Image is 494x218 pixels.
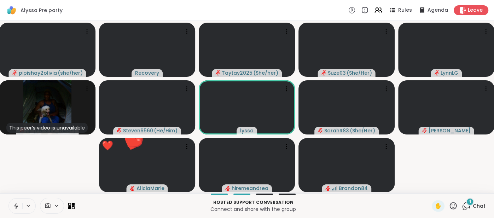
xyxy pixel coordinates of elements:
[422,128,427,133] span: audio-muted
[473,202,486,210] span: Chat
[240,127,254,134] span: lyssa
[324,127,349,134] span: SarahR83
[112,121,153,162] button: ❤️
[79,199,428,206] p: Hosted support conversation
[6,4,18,16] img: ShareWell Logomark
[123,127,153,134] span: Steven6560
[398,7,412,14] span: Rules
[21,7,63,14] span: Alyssa Pre party
[339,185,368,192] span: Brandon84
[12,70,17,75] span: audio-muted
[222,69,252,76] span: Taytay2025
[469,199,471,205] span: 4
[441,69,458,76] span: LynnLG
[435,202,442,210] span: ✋
[102,139,113,153] div: ❤️
[6,123,88,133] div: This peer’s video is unavailable
[79,206,428,213] p: Connect and share with the group
[321,70,326,75] span: audio-muted
[325,186,330,191] span: audio-muted
[23,80,71,134] img: Sandra_D
[434,70,439,75] span: audio-muted
[468,7,483,14] span: Leave
[117,128,122,133] span: audio-muted
[350,127,375,134] span: ( She/Her )
[58,69,83,76] span: ( she/her )
[154,127,178,134] span: ( He/Him )
[215,70,220,75] span: audio-muted
[19,69,57,76] span: pipishay2olivia
[136,185,164,192] span: AliciaMarie
[135,69,159,76] span: Recovery
[429,127,471,134] span: [PERSON_NAME]
[328,69,346,76] span: Suze03
[232,185,268,192] span: hiremeandrea
[428,7,448,14] span: Agenda
[347,69,372,76] span: ( She/Her )
[130,186,135,191] span: audio-muted
[253,69,278,76] span: ( She/her )
[318,128,323,133] span: audio-muted
[225,186,230,191] span: audio-muted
